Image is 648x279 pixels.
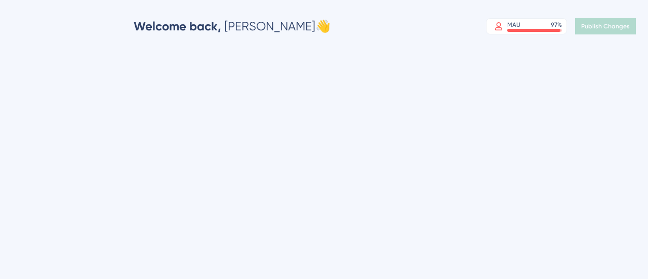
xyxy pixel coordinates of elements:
[551,21,562,29] div: 97 %
[134,18,331,34] div: [PERSON_NAME] 👋
[134,19,221,33] span: Welcome back,
[507,21,520,29] div: MAU
[575,18,636,34] button: Publish Changes
[581,22,630,30] span: Publish Changes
